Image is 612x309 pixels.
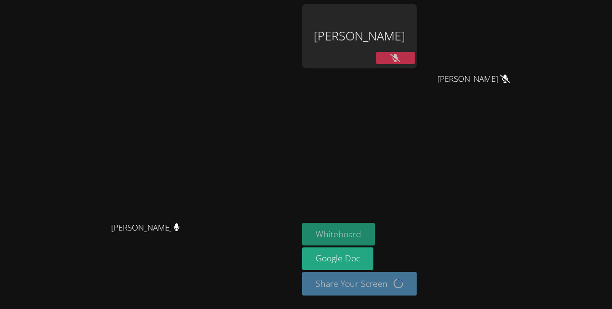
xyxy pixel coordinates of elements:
button: Whiteboard [302,223,375,245]
a: Google Doc [302,247,373,270]
span: [PERSON_NAME] [111,221,180,235]
span: [PERSON_NAME] [437,72,510,86]
button: Share Your Screen [302,272,417,296]
div: [PERSON_NAME] [302,4,417,68]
